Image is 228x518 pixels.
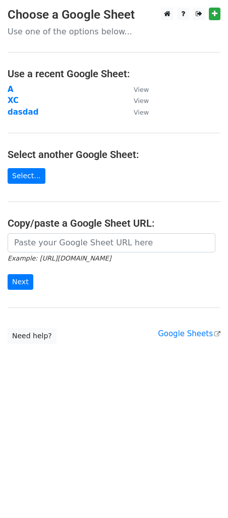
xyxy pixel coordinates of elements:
[8,68,220,80] h4: Use a recent Google Sheet:
[8,328,56,344] a: Need help?
[8,26,220,37] p: Use one of the options below...
[8,274,33,290] input: Next
[134,97,149,105] small: View
[134,86,149,93] small: View
[8,233,215,252] input: Paste your Google Sheet URL here
[8,148,220,161] h4: Select another Google Sheet:
[124,108,149,117] a: View
[134,109,149,116] small: View
[8,108,38,117] a: dasdad
[124,96,149,105] a: View
[8,168,45,184] a: Select...
[124,85,149,94] a: View
[8,254,111,262] small: Example: [URL][DOMAIN_NAME]
[8,85,14,94] a: A
[8,96,19,105] a: XC
[8,8,220,22] h3: Choose a Google Sheet
[8,217,220,229] h4: Copy/paste a Google Sheet URL:
[158,329,220,338] a: Google Sheets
